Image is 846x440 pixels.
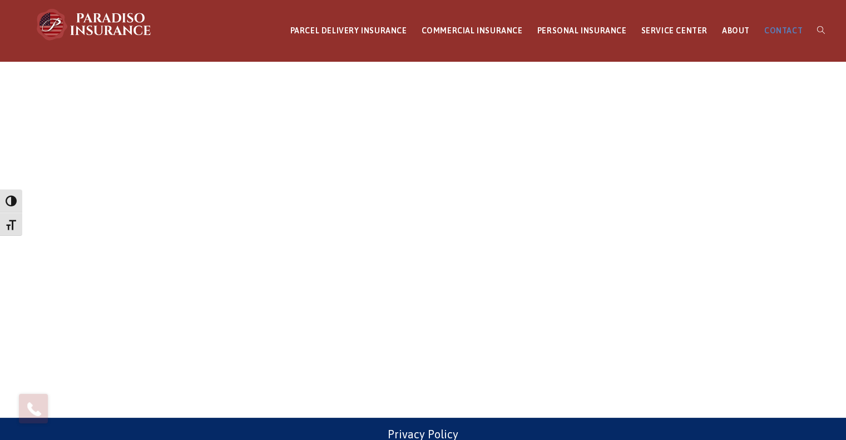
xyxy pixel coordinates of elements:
span: SERVICE CENTER [641,26,707,35]
img: Phone icon [25,400,43,418]
span: PARCEL DELIVERY INSURANCE [290,26,407,35]
span: COMMERCIAL INSURANCE [422,26,523,35]
img: Paradiso Insurance [33,8,156,41]
span: ABOUT [722,26,750,35]
span: CONTACT [764,26,803,35]
span: PERSONAL INSURANCE [537,26,627,35]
